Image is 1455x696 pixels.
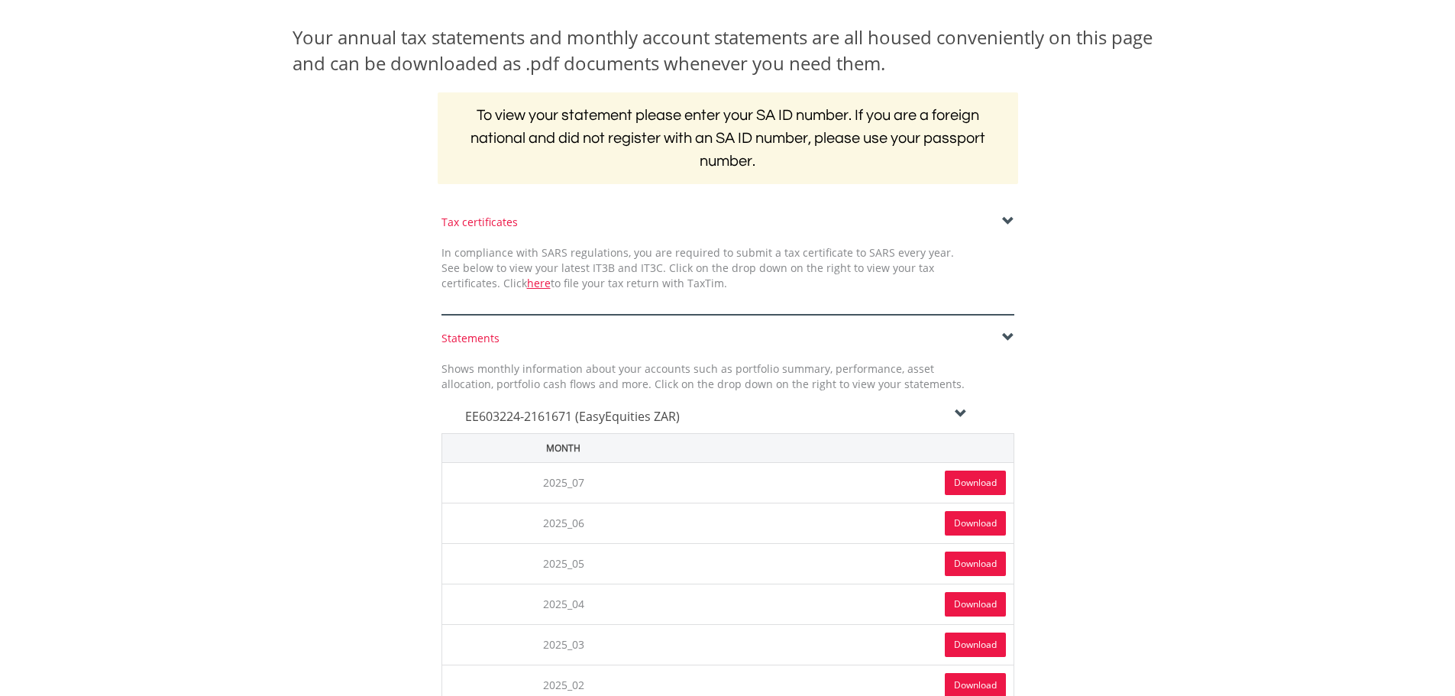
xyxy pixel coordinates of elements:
[465,408,680,425] span: EE603224-2161671 (EasyEquities ZAR)
[441,462,685,503] td: 2025_07
[441,624,685,665] td: 2025_03
[441,331,1014,346] div: Statements
[441,584,685,624] td: 2025_04
[438,92,1018,184] h2: To view your statement please enter your SA ID number. If you are a foreign national and did not ...
[945,552,1006,576] a: Download
[945,511,1006,536] a: Download
[441,215,1014,230] div: Tax certificates
[945,592,1006,617] a: Download
[945,471,1006,495] a: Download
[430,361,976,392] div: Shows monthly information about your accounts such as portfolio summary, performance, asset alloc...
[441,433,685,462] th: Month
[441,543,685,584] td: 2025_05
[945,633,1006,657] a: Download
[527,276,551,290] a: here
[503,276,727,290] span: Click to file your tax return with TaxTim.
[293,24,1163,77] div: Your annual tax statements and monthly account statements are all housed conveniently on this pag...
[441,503,685,543] td: 2025_06
[441,245,954,290] span: In compliance with SARS regulations, you are required to submit a tax certificate to SARS every y...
